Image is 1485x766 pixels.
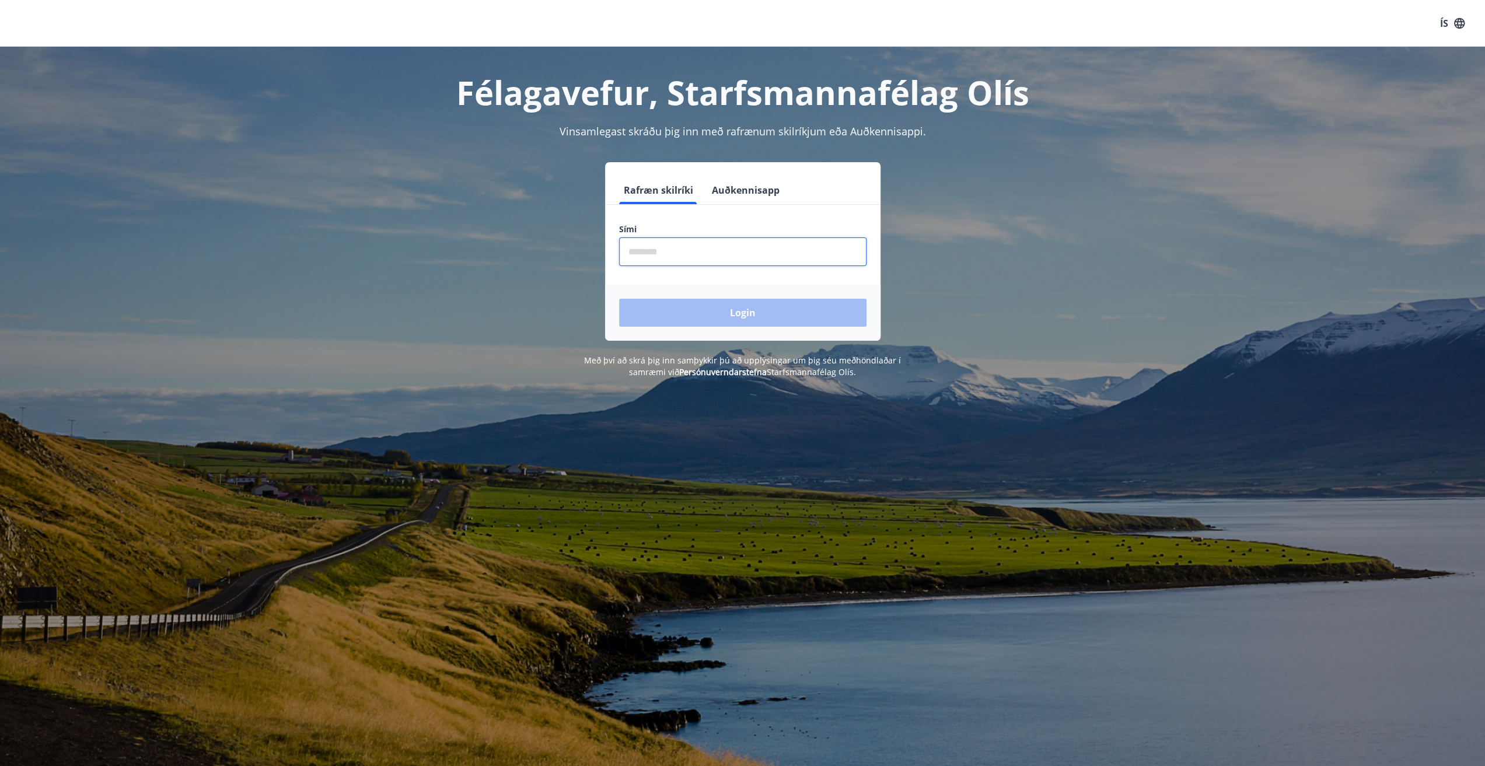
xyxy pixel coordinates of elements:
[707,176,784,204] button: Auðkennisapp
[619,223,866,235] label: Sími
[584,355,901,377] span: Með því að skrá þig inn samþykkir þú að upplýsingar um þig séu meðhöndlaðar í samræmi við Starfsm...
[560,124,926,138] span: Vinsamlegast skráðu þig inn með rafrænum skilríkjum eða Auðkennisappi.
[679,366,767,377] a: Persónuverndarstefna
[337,70,1149,114] h1: Félagavefur, Starfsmannafélag Olís
[619,176,698,204] button: Rafræn skilríki
[1434,13,1471,34] button: ÍS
